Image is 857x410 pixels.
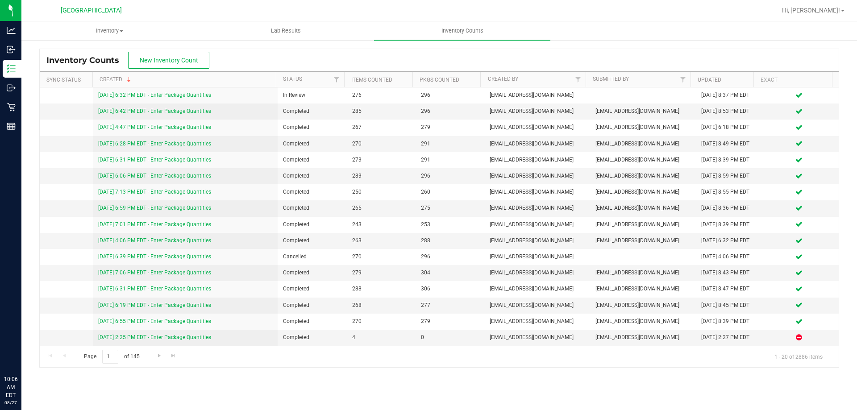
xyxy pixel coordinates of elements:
span: [EMAIL_ADDRESS][DOMAIN_NAME] [595,188,691,196]
span: [EMAIL_ADDRESS][DOMAIN_NAME] [595,156,691,164]
span: [EMAIL_ADDRESS][DOMAIN_NAME] [490,204,585,212]
span: [EMAIL_ADDRESS][DOMAIN_NAME] [490,285,585,293]
div: [DATE] 8:37 PM EDT [701,91,754,99]
a: Filter [570,72,585,87]
div: [DATE] 2:27 PM EDT [701,333,754,342]
a: [DATE] 6:39 PM EDT - Enter Package Quantities [98,253,211,260]
span: [EMAIL_ADDRESS][DOMAIN_NAME] [490,156,585,164]
span: 279 [352,269,410,277]
div: [DATE] 6:18 PM EDT [701,123,754,132]
a: Sync Status [46,77,81,83]
span: [EMAIL_ADDRESS][DOMAIN_NAME] [595,107,691,116]
a: [DATE] 6:31 PM EDT - Enter Package Quantities [98,286,211,292]
span: [EMAIL_ADDRESS][DOMAIN_NAME] [595,140,691,148]
span: 273 [352,156,410,164]
span: [EMAIL_ADDRESS][DOMAIN_NAME] [595,285,691,293]
a: [DATE] 7:01 PM EDT - Enter Package Quantities [98,221,211,228]
div: [DATE] 8:39 PM EDT [701,220,754,229]
span: [EMAIL_ADDRESS][DOMAIN_NAME] [595,236,691,245]
span: Completed [283,285,341,293]
span: Lab Results [259,27,313,35]
span: Completed [283,333,341,342]
span: Completed [283,220,341,229]
a: Submitted By [593,76,629,82]
span: Completed [283,317,341,326]
span: 306 [421,285,479,293]
a: [DATE] 4:06 PM EDT - Enter Package Quantities [98,237,211,244]
span: [EMAIL_ADDRESS][DOMAIN_NAME] [490,269,585,277]
span: 270 [352,253,410,261]
span: 288 [421,236,479,245]
a: [DATE] 6:32 PM EDT - Enter Package Quantities [98,92,211,98]
span: 268 [352,301,410,310]
a: [DATE] 6:06 PM EDT - Enter Package Quantities [98,173,211,179]
iframe: Resource center [9,339,36,365]
a: Inventory [21,21,198,40]
span: 288 [352,285,410,293]
span: In Review [283,91,341,99]
span: [EMAIL_ADDRESS][DOMAIN_NAME] [490,172,585,180]
a: [DATE] 6:42 PM EDT - Enter Package Quantities [98,108,211,114]
input: 1 [102,350,118,364]
a: Filter [329,72,344,87]
a: Inventory Counts [374,21,550,40]
div: [DATE] 6:32 PM EDT [701,236,754,245]
p: 08/27 [4,399,17,406]
a: [DATE] 7:13 PM EDT - Enter Package Quantities [98,189,211,195]
span: 285 [352,107,410,116]
span: Inventory Counts [46,55,128,65]
a: Created [100,76,133,83]
a: Go to the next page [153,350,166,362]
inline-svg: Outbound [7,83,16,92]
button: New Inventory Count [128,52,209,69]
span: 291 [421,140,479,148]
span: Completed [283,172,341,180]
span: 296 [421,107,479,116]
span: 243 [352,220,410,229]
p: 10:06 AM EDT [4,375,17,399]
span: 277 [421,301,479,310]
th: Exact [753,72,832,87]
span: [EMAIL_ADDRESS][DOMAIN_NAME] [490,317,585,326]
span: [EMAIL_ADDRESS][DOMAIN_NAME] [595,301,691,310]
div: [DATE] 8:59 PM EDT [701,172,754,180]
span: [EMAIL_ADDRESS][DOMAIN_NAME] [490,91,585,99]
span: 1 - 20 of 2886 items [767,350,830,363]
div: [DATE] 8:43 PM EDT [701,269,754,277]
span: [EMAIL_ADDRESS][DOMAIN_NAME] [490,140,585,148]
span: Completed [283,301,341,310]
span: [EMAIL_ADDRESS][DOMAIN_NAME] [490,123,585,132]
span: [EMAIL_ADDRESS][DOMAIN_NAME] [595,204,691,212]
span: [EMAIL_ADDRESS][DOMAIN_NAME] [490,253,585,261]
a: [DATE] 6:31 PM EDT - Enter Package Quantities [98,157,211,163]
span: [EMAIL_ADDRESS][DOMAIN_NAME] [490,220,585,229]
inline-svg: Retail [7,103,16,112]
div: [DATE] 8:53 PM EDT [701,107,754,116]
span: [GEOGRAPHIC_DATA] [61,7,122,14]
div: [DATE] 8:39 PM EDT [701,317,754,326]
a: Pkgs Counted [420,77,459,83]
div: [DATE] 8:45 PM EDT [701,301,754,310]
span: 267 [352,123,410,132]
span: [EMAIL_ADDRESS][DOMAIN_NAME] [595,333,691,342]
span: 270 [352,140,410,148]
span: Cancelled [283,253,341,261]
div: [DATE] 4:06 PM EDT [701,253,754,261]
span: [EMAIL_ADDRESS][DOMAIN_NAME] [490,107,585,116]
span: 265 [352,204,410,212]
span: [EMAIL_ADDRESS][DOMAIN_NAME] [490,333,585,342]
a: Created By [488,76,518,82]
a: Updated [698,77,721,83]
a: [DATE] 6:55 PM EDT - Enter Package Quantities [98,318,211,324]
span: 250 [352,188,410,196]
span: 260 [421,188,479,196]
a: [DATE] 2:25 PM EDT - Enter Package Quantities [98,334,211,340]
span: Completed [283,156,341,164]
div: [DATE] 8:36 PM EDT [701,204,754,212]
span: New Inventory Count [140,57,198,64]
span: 0 [421,333,479,342]
iframe: Resource center unread badge [26,337,37,348]
span: Page of 145 [76,350,147,364]
span: 275 [421,204,479,212]
div: [DATE] 8:47 PM EDT [701,285,754,293]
